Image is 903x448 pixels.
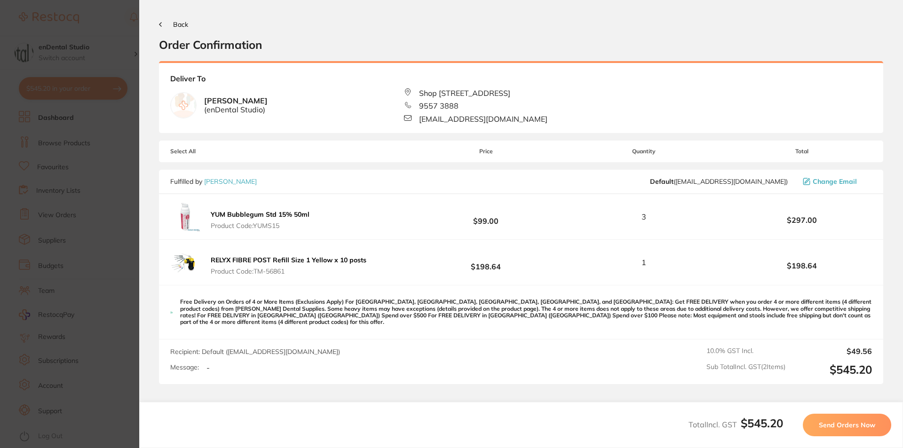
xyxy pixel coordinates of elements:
[208,210,312,230] button: YUM Bubblegum Std 15% 50ml Product Code:YUMS15
[170,247,200,277] img: aGdmZzg1cA
[416,254,556,271] b: $198.64
[180,299,872,326] p: Free Delivery on Orders of 4 or More Items (Exclusions Apply) For [GEOGRAPHIC_DATA], [GEOGRAPHIC_...
[170,178,257,185] p: Fulfilled by
[204,177,257,186] a: [PERSON_NAME]
[416,148,556,155] span: Price
[706,363,785,377] span: Sub Total Incl. GST ( 2 Items)
[419,115,547,123] span: [EMAIL_ADDRESS][DOMAIN_NAME]
[800,177,872,186] button: Change Email
[793,363,872,377] output: $545.20
[650,178,788,185] span: save@adamdental.com.au
[171,93,196,118] img: empty.jpg
[204,96,268,114] b: [PERSON_NAME]
[642,212,646,221] span: 3
[813,178,857,185] span: Change Email
[556,148,732,155] span: Quantity
[419,102,459,110] span: 9557 3888
[159,38,883,52] h2: Order Confirmation
[819,421,875,429] span: Send Orders Now
[170,347,340,356] span: Recipient: Default ( [EMAIL_ADDRESS][DOMAIN_NAME] )
[170,74,872,88] b: Deliver To
[170,148,264,155] span: Select All
[803,414,891,436] button: Send Orders Now
[211,210,309,219] b: YUM Bubblegum Std 15% 50ml
[732,261,872,270] b: $198.64
[741,416,783,430] b: $545.20
[173,20,188,29] span: Back
[211,267,366,275] span: Product Code: TM-56861
[419,89,510,97] span: Shop [STREET_ADDRESS]
[642,258,646,267] span: 1
[706,347,785,355] span: 10.0 % GST Incl.
[170,202,200,232] img: ZXBxb2ZjaA
[208,256,369,275] button: RELYX FIBRE POST Refill Size 1 Yellow x 10 posts Product Code:TM-56861
[170,363,199,371] label: Message:
[159,21,188,28] button: Back
[204,105,268,114] span: ( enDental Studio )
[732,148,872,155] span: Total
[650,177,673,186] b: Default
[211,256,366,264] b: RELYX FIBRE POST Refill Size 1 Yellow x 10 posts
[416,208,556,226] b: $99.00
[211,222,309,229] span: Product Code: YUMS15
[689,420,783,429] span: Total Incl. GST
[732,216,872,224] b: $297.00
[206,363,210,372] p: -
[793,347,872,355] output: $49.56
